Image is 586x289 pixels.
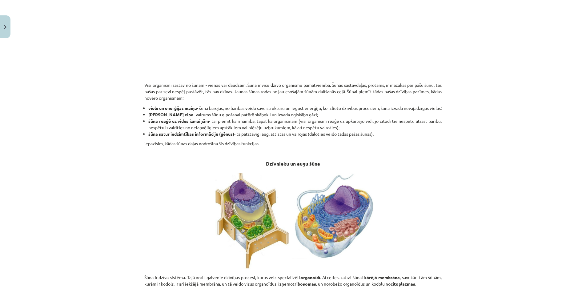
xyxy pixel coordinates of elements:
[367,275,400,280] strong: ārējā membrāna
[148,131,234,137] strong: šūna satur iedzimtības informāciju (gēnus)
[148,118,442,131] li: - tai piemīt kairināmība, tāpat kā organismam (visi organismi reaģē uz apkārtējo vidi, jo citādi ...
[148,112,194,117] strong: [PERSON_NAME] elpo
[148,105,442,111] li: - šūna barojas, no barības veido savu struktūru un iegūst enerģiju, ko izlieto dzīvības procesiem...
[144,75,442,101] p: Visi organismi sastāv no šūnām - vienas vai daudzām. Šūna ir visu dzīvo organismu pamatvienība. Š...
[300,275,320,280] strong: organoīdi
[148,111,442,118] li: - vairums šūnu elpošanai patērē skābekli un izvada ogļskābo gāzi;
[148,118,209,124] strong: šūna reaģē uz vides izmaiņām
[391,281,415,287] strong: citoplazmas
[266,160,320,167] strong: Dzīvnieku un augu šūna
[148,105,197,111] strong: vielu un enerģijas maiņa
[4,25,6,29] img: icon-close-lesson-0947bae3869378f0d4975bcd49f059093ad1ed9edebbc8119c70593378902aed.svg
[148,131,442,137] li: - tā patstāvīgi aug, attīstās un vairojas (daloties veido tādas pašas šūnas).
[144,140,442,147] p: iepazīsim, kādas šūnas daļas nodrošina šīs dzīvības funkcijas
[295,281,316,287] strong: ribosomas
